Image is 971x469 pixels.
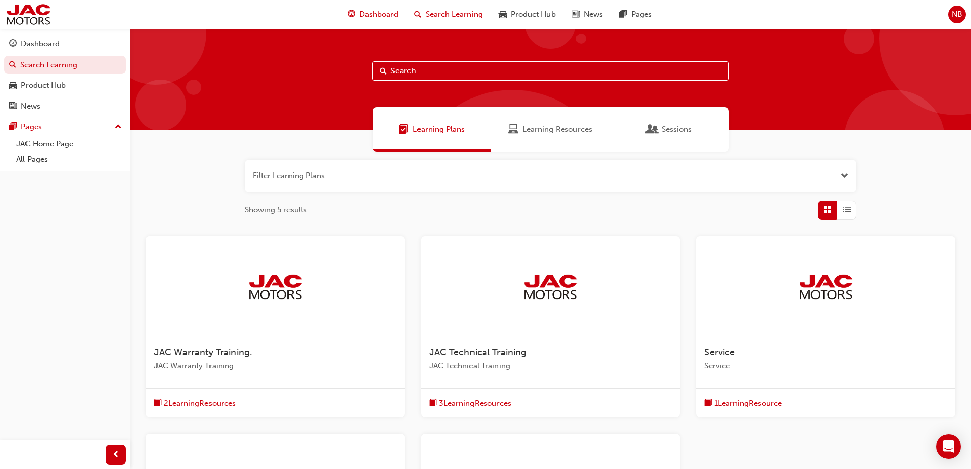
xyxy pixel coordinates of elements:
a: Product Hub [4,76,126,95]
div: Dashboard [21,38,60,50]
span: Pages [631,9,652,20]
span: car-icon [9,81,17,90]
div: Pages [21,121,42,133]
a: car-iconProduct Hub [491,4,564,25]
span: search-icon [9,61,16,70]
span: JAC Warranty Training. [154,347,252,358]
span: Learning Resources [522,124,592,135]
span: book-icon [704,397,712,410]
button: book-icon2LearningResources [154,397,236,410]
a: search-iconSearch Learning [406,4,491,25]
span: News [584,9,603,20]
a: jac-portalJAC Technical TrainingJAC Technical Trainingbook-icon3LearningResources [421,236,680,418]
span: JAC Technical Training [429,360,672,372]
a: Learning PlansLearning Plans [373,107,491,152]
a: pages-iconPages [611,4,660,25]
button: Pages [4,117,126,136]
button: NB [948,6,966,23]
span: Service [704,347,735,358]
a: News [4,97,126,116]
a: guage-iconDashboard [339,4,406,25]
span: pages-icon [619,8,627,21]
img: jac-portal [5,3,51,26]
span: Product Hub [511,9,556,20]
span: JAC Technical Training [429,347,527,358]
span: guage-icon [9,40,17,49]
button: book-icon1LearningResource [704,397,782,410]
span: List [843,204,851,216]
div: News [21,101,40,112]
div: Open Intercom Messenger [936,434,961,459]
a: Dashboard [4,35,126,54]
button: DashboardSearch LearningProduct HubNews [4,33,126,117]
a: JAC Home Page [12,136,126,152]
span: guage-icon [348,8,355,21]
span: search-icon [414,8,422,21]
a: jac-portalServiceServicebook-icon1LearningResource [696,236,955,418]
button: Open the filter [841,170,848,182]
span: Learning Resources [508,124,518,135]
span: 1 Learning Resource [714,398,782,409]
span: Dashboard [359,9,398,20]
img: jac-portal [522,273,579,301]
span: Sessions [662,124,692,135]
span: prev-icon [112,449,120,461]
span: Showing 5 results [245,204,307,216]
span: 3 Learning Resources [439,398,511,409]
span: Sessions [647,124,658,135]
span: news-icon [9,102,17,111]
span: Search Learning [426,9,483,20]
a: SessionsSessions [610,107,729,152]
input: Search... [372,61,729,81]
span: Service [704,360,947,372]
span: news-icon [572,8,580,21]
span: book-icon [429,397,437,410]
a: Search Learning [4,56,126,75]
span: Learning Plans [399,124,409,135]
span: Learning Plans [413,124,465,135]
a: All Pages [12,152,126,167]
span: NB [952,9,962,20]
span: Grid [824,204,831,216]
span: book-icon [154,397,162,410]
a: Learning ResourcesLearning Resources [491,107,610,152]
button: book-icon3LearningResources [429,397,511,410]
span: up-icon [115,120,122,134]
span: 2 Learning Resources [164,398,236,409]
a: news-iconNews [564,4,611,25]
img: jac-portal [247,273,303,301]
span: JAC Warranty Training. [154,360,397,372]
div: Product Hub [21,80,66,91]
img: jac-portal [798,273,854,301]
span: pages-icon [9,122,17,132]
a: jac-portalJAC Warranty Training.JAC Warranty Training.book-icon2LearningResources [146,236,405,418]
span: car-icon [499,8,507,21]
span: Search [380,65,387,77]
